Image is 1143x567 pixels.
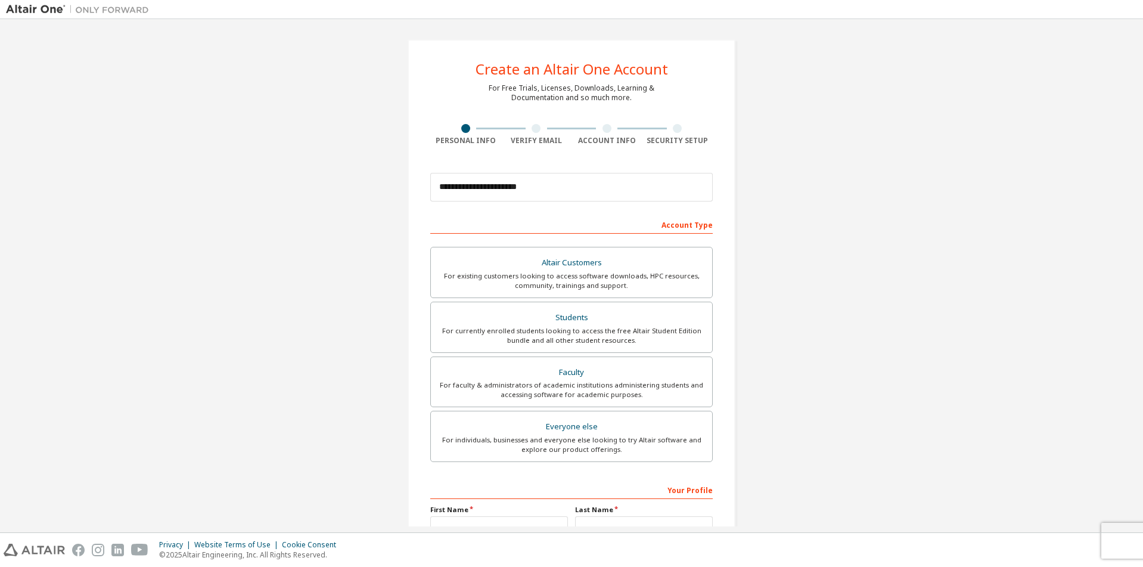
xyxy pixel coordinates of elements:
img: Altair One [6,4,155,16]
img: facebook.svg [72,544,85,556]
div: For faculty & administrators of academic institutions administering students and accessing softwa... [438,380,705,399]
div: For currently enrolled students looking to access the free Altair Student Edition bundle and all ... [438,326,705,345]
div: Account Type [430,215,713,234]
div: Cookie Consent [282,540,343,550]
div: Privacy [159,540,194,550]
p: © 2025 Altair Engineering, Inc. All Rights Reserved. [159,550,343,560]
div: For individuals, businesses and everyone else looking to try Altair software and explore our prod... [438,435,705,454]
div: Faculty [438,364,705,381]
div: Verify Email [501,136,572,145]
div: Personal Info [430,136,501,145]
div: Everyone else [438,419,705,435]
div: Website Terms of Use [194,540,282,550]
img: instagram.svg [92,544,104,556]
label: First Name [430,505,568,515]
label: Last Name [575,505,713,515]
div: Altair Customers [438,255,705,271]
img: altair_logo.svg [4,544,65,556]
div: Account Info [571,136,642,145]
div: For Free Trials, Licenses, Downloads, Learning & Documentation and so much more. [489,83,654,103]
div: Students [438,309,705,326]
img: linkedin.svg [111,544,124,556]
div: Create an Altair One Account [476,62,668,76]
div: Your Profile [430,480,713,499]
div: For existing customers looking to access software downloads, HPC resources, community, trainings ... [438,271,705,290]
div: Security Setup [642,136,713,145]
img: youtube.svg [131,544,148,556]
